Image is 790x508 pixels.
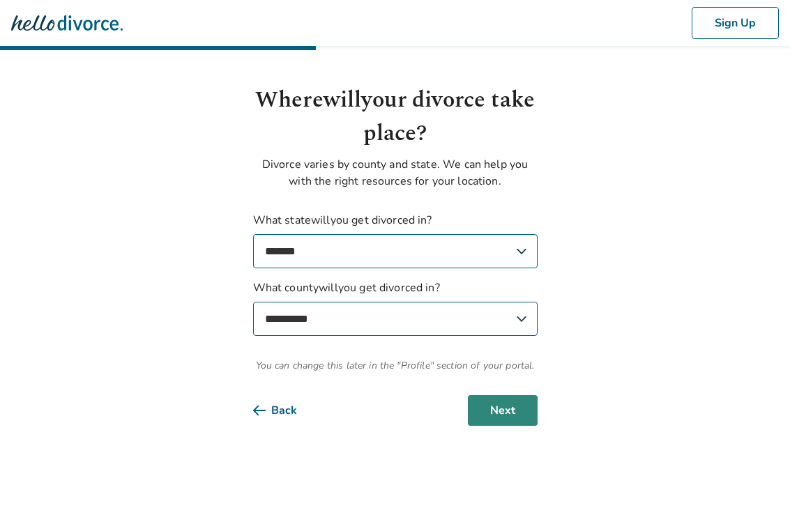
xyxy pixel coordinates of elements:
button: Next [468,395,538,426]
select: What statewillyou get divorced in? [253,234,538,268]
select: What countywillyou get divorced in? [253,302,538,336]
iframe: Chat Widget [720,441,790,508]
label: What county will you get divorced in? [253,279,538,336]
img: Hello Divorce Logo [11,9,123,37]
p: Divorce varies by county and state. We can help you with the right resources for your location. [253,156,538,190]
button: Sign Up [692,7,779,39]
span: You can change this later in the "Profile" section of your portal. [253,358,538,373]
h1: Where will your divorce take place? [253,84,538,151]
button: Back [253,395,319,426]
label: What state will you get divorced in? [253,212,538,268]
